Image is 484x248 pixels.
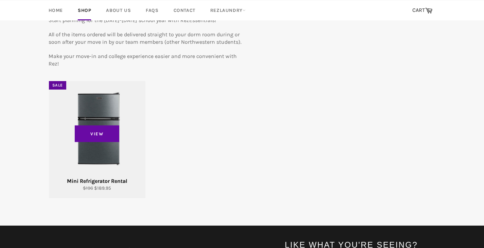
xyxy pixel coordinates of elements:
[71,0,98,20] a: Shop
[409,3,436,18] a: CART
[139,0,165,20] a: FAQs
[49,81,145,198] a: Mini Refrigerator Rental Mini Refrigerator Rental $196 $189.95 View
[99,0,138,20] a: About Us
[53,177,141,185] div: Mini Refrigerator Rental
[49,53,242,68] p: Make your move-in and college experience easier and more convenient with Rez!
[49,31,242,46] p: All of the items ordered will be delivered straight to your dorm room during or soon after your m...
[42,0,70,20] a: Home
[203,0,252,20] a: RezLaundry
[167,0,202,20] a: Contact
[75,125,120,142] span: View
